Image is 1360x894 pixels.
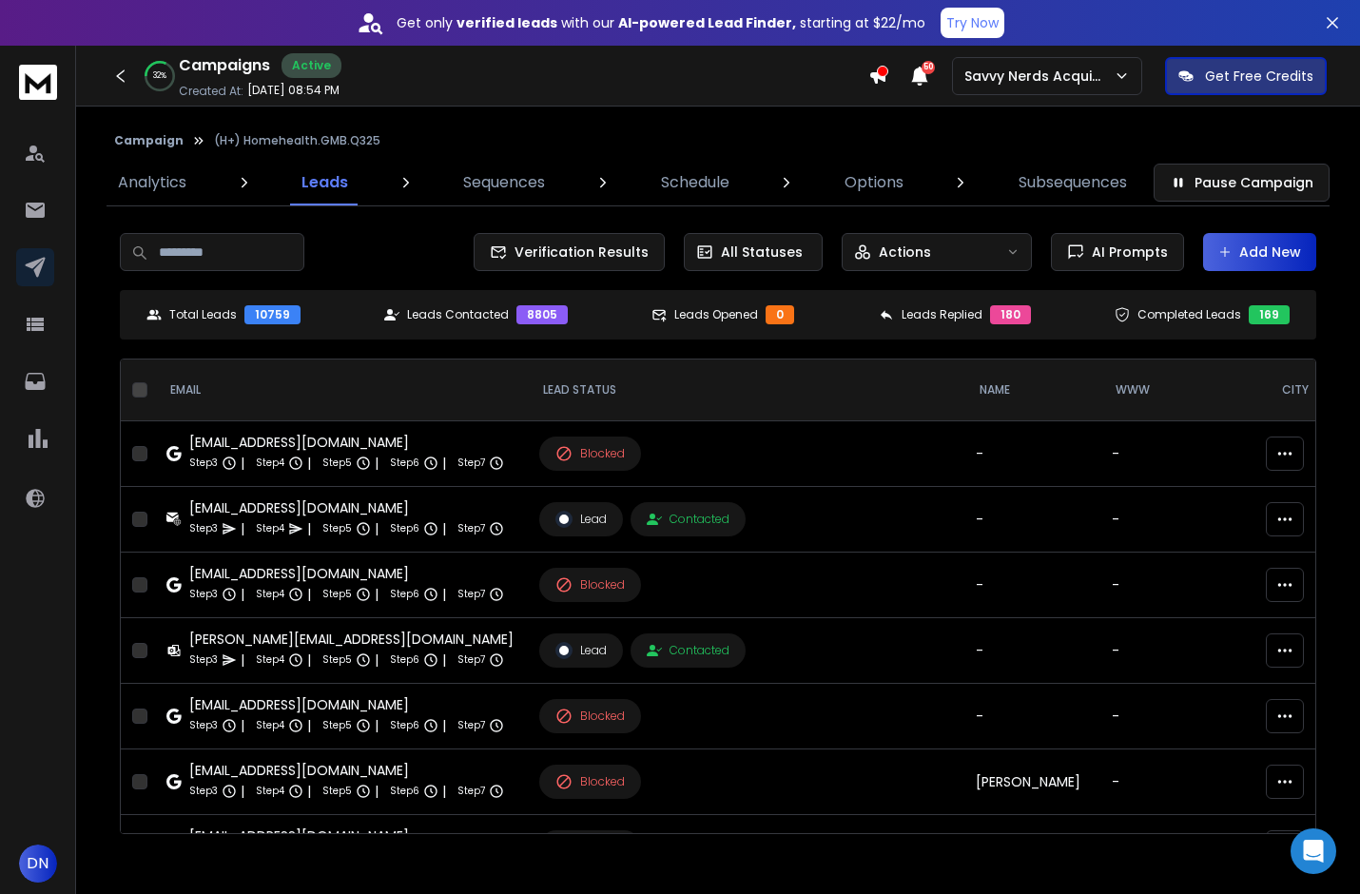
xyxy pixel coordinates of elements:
[407,307,509,322] p: Leads Contacted
[214,133,380,148] p: (H+) Homehealth.GMB.Q325
[256,454,284,473] p: Step 4
[1100,360,1267,421] th: WWW
[1203,233,1316,271] button: Add New
[1007,160,1138,205] a: Subsequences
[833,160,915,205] a: Options
[964,421,1100,487] td: -
[442,782,446,801] p: |
[241,519,244,538] p: |
[845,171,903,194] p: Options
[282,53,341,78] div: Active
[1249,305,1290,324] div: 169
[247,83,340,98] p: [DATE] 08:54 PM
[118,171,186,194] p: Analytics
[618,13,796,32] strong: AI-powered Lead Finder,
[114,133,184,148] button: Campaign
[452,160,556,205] a: Sequences
[397,13,925,32] p: Get only with our starting at $22/mo
[555,576,625,593] div: Blocked
[322,454,352,473] p: Step 5
[189,651,218,670] p: Step 3
[189,695,504,714] div: [EMAIL_ADDRESS][DOMAIN_NAME]
[1100,553,1267,618] td: -
[189,498,504,517] div: [EMAIL_ADDRESS][DOMAIN_NAME]
[390,716,419,735] p: Step 6
[189,585,218,604] p: Step 3
[507,243,649,262] span: Verification Results
[241,585,244,604] p: |
[457,13,557,32] strong: verified leads
[474,233,665,271] button: Verification Results
[19,845,57,883] button: DN
[1084,243,1168,262] span: AI Prompts
[322,782,352,801] p: Step 5
[375,519,379,538] p: |
[555,445,625,462] div: Blocked
[879,243,931,262] p: Actions
[442,519,446,538] p: |
[241,716,244,735] p: |
[457,782,485,801] p: Step 7
[390,454,419,473] p: Step 6
[179,54,270,77] h1: Campaigns
[307,782,311,801] p: |
[375,454,379,473] p: |
[307,454,311,473] p: |
[442,716,446,735] p: |
[1165,57,1327,95] button: Get Free Credits
[964,487,1100,553] td: -
[1100,421,1267,487] td: -
[244,305,301,324] div: 10759
[922,61,935,74] span: 50
[390,519,419,538] p: Step 6
[322,716,352,735] p: Step 5
[390,585,419,604] p: Step 6
[647,643,729,658] div: Contacted
[721,243,803,262] p: All Statuses
[1100,749,1267,815] td: -
[189,761,504,780] div: [EMAIL_ADDRESS][DOMAIN_NAME]
[375,651,379,670] p: |
[463,171,545,194] p: Sequences
[1291,828,1336,874] div: Open Intercom Messenger
[256,585,284,604] p: Step 4
[1205,67,1313,86] p: Get Free Credits
[964,553,1100,618] td: -
[442,585,446,604] p: |
[307,651,311,670] p: |
[19,65,57,100] img: logo
[964,360,1100,421] th: NAME
[189,826,504,845] div: [EMAIL_ADDRESS][DOMAIN_NAME]
[322,585,352,604] p: Step 5
[1100,487,1267,553] td: -
[1100,684,1267,749] td: -
[107,160,198,205] a: Analytics
[322,519,352,538] p: Step 5
[457,651,485,670] p: Step 7
[241,651,244,670] p: |
[516,305,568,324] div: 8805
[241,454,244,473] p: |
[442,651,446,670] p: |
[189,782,218,801] p: Step 3
[307,585,311,604] p: |
[457,519,485,538] p: Step 7
[322,651,352,670] p: Step 5
[1100,618,1267,684] td: -
[442,454,446,473] p: |
[390,651,419,670] p: Step 6
[457,454,485,473] p: Step 7
[457,585,485,604] p: Step 7
[941,8,1004,38] button: Try Now
[964,618,1100,684] td: -
[661,171,729,194] p: Schedule
[964,815,1100,881] td: -
[555,642,607,659] div: Lead
[1100,815,1267,881] td: -
[189,454,218,473] p: Step 3
[766,305,794,324] div: 0
[674,307,758,322] p: Leads Opened
[189,433,504,452] div: [EMAIL_ADDRESS][DOMAIN_NAME]
[650,160,741,205] a: Schedule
